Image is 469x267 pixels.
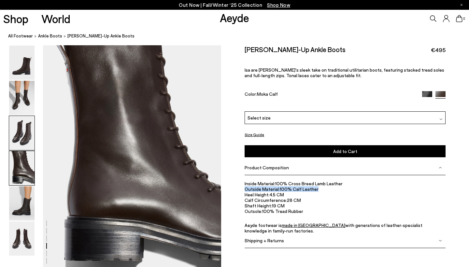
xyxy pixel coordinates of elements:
[220,11,249,24] a: Aeyde
[245,203,272,208] span: Shaft Height:
[333,148,357,154] span: Add to Cart
[67,33,135,39] span: [PERSON_NAME]-Up Ankle Boots
[245,192,446,197] li: 4.5 CM
[9,116,35,150] img: Isa Lace-Up Ankle Boots - Image 3
[38,33,62,39] a: ankle boots
[245,203,446,208] li: 19 CM
[248,114,271,121] span: Select size
[245,186,446,192] li: 100% Calf Leather
[439,118,443,121] img: svg%3E
[38,33,62,38] span: ankle boots
[9,151,35,185] img: Isa Lace-Up Ankle Boots - Image 4
[245,186,280,192] span: Outside Material:
[41,13,70,24] a: World
[245,181,275,186] span: Inside Material:
[245,131,264,139] button: Size Guide
[282,222,345,228] a: made in [GEOGRAPHIC_DATA]
[245,197,446,203] li: 28 CM
[245,238,284,243] span: Shipping + Returns
[245,145,446,157] button: Add to Cart
[267,2,290,8] span: Navigate to /collections/new-in
[9,186,35,220] img: Isa Lace-Up Ankle Boots - Image 5
[245,181,446,186] li: 100% Cross Breed Lamb Leather
[245,67,444,78] span: Isa are [PERSON_NAME]'s sleek take on traditional utilitarian boots, featuring stacked tread sole...
[9,46,35,80] img: Isa Lace-Up Ankle Boots - Image 1
[245,192,269,197] span: Heel Height:
[439,166,442,169] img: svg%3E
[9,221,35,256] img: Isa Lace-Up Ankle Boots - Image 6
[431,46,446,54] span: €495
[456,15,462,22] a: 0
[245,208,446,214] li: 100% Tread Rubber
[245,45,346,53] h2: [PERSON_NAME]-Up Ankle Boots
[245,165,289,170] span: Product Composition
[179,1,290,9] p: Out Now | Fall/Winter ‘25 Collection
[245,222,446,233] p: Aeyde footwear is with generations of leather-specialist knowledge in family-run factories.
[9,81,35,115] img: Isa Lace-Up Ankle Boots - Image 2
[8,27,469,45] nav: breadcrumb
[439,239,442,242] img: svg%3E
[245,91,416,98] div: Color:
[245,197,287,203] span: Calf Circumference:
[245,208,262,214] span: Outsole:
[3,13,28,24] a: Shop
[462,17,466,21] span: 0
[257,91,278,96] span: Moka Calf
[8,33,33,39] a: All Footwear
